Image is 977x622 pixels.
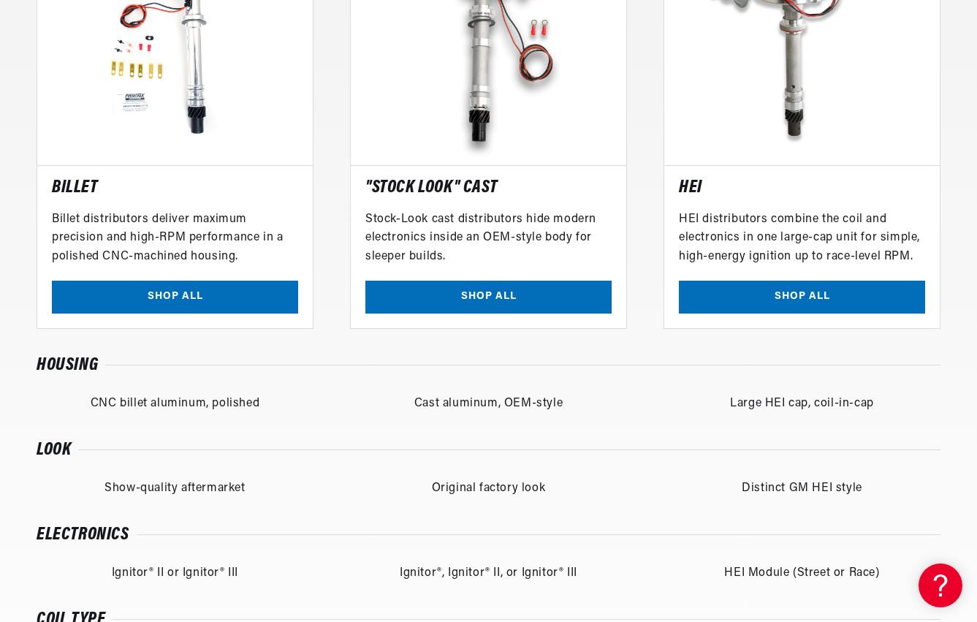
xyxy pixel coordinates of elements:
div: HEI Module (Street or Race) [664,564,940,583]
div: Large HEI cap, coil-in-cap [664,395,940,414]
a: SHOP ALL [679,281,925,314]
div: Show-quality aftermarket [37,479,313,498]
h5: HEI [679,181,702,195]
div: Distinct GM HEI style [664,479,940,498]
div: CNC billet aluminum, polished [37,395,313,414]
div: Ignitor® II or Ignitor® III [37,564,313,583]
h6: Billet distributors deliver maximum precision and high-RPM performance in a polished CNC-machined... [52,211,298,267]
h5: "Stock Look" Cast [365,181,497,195]
h6: Housing [37,358,98,373]
h6: Stock-Look cast distributors hide modern electronics inside an OEM-style body for sleeper builds. [365,211,612,267]
h6: Electronics [37,528,129,542]
h6: HEI distributors combine the coil and electronics in one large-cap unit for simple, high-energy i... [679,211,925,267]
div: Original factory look [350,479,627,498]
div: Ignitor®, Ignitor® II, or Ignitor® III [350,564,627,583]
h5: Billet [52,181,98,195]
div: Cast aluminum, OEM-style [350,395,627,414]
a: SHOP ALL [52,281,298,314]
a: SHOP ALL [365,281,612,314]
h6: Look [37,443,71,458]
